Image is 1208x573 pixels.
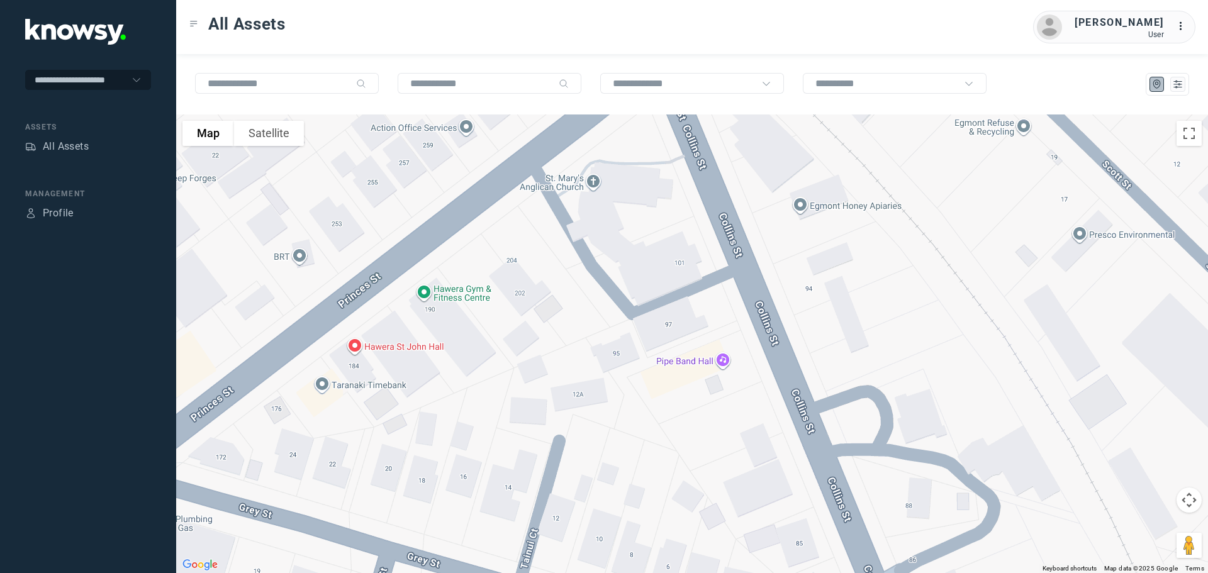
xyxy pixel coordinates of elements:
a: Terms (opens in new tab) [1185,565,1204,572]
a: AssetsAll Assets [25,139,89,154]
img: avatar.png [1037,14,1062,40]
button: Keyboard shortcuts [1043,564,1097,573]
span: Map data ©2025 Google [1104,565,1178,572]
div: Profile [25,208,36,219]
div: Management [25,188,151,199]
div: Map [1151,79,1163,90]
div: Search [559,79,569,89]
div: All Assets [43,139,89,154]
tspan: ... [1177,21,1190,31]
div: List [1172,79,1183,90]
div: Toggle Menu [189,19,198,28]
img: Google [179,557,221,573]
div: Profile [43,206,74,221]
button: Show satellite imagery [234,121,304,146]
div: : [1177,19,1192,36]
a: Open this area in Google Maps (opens a new window) [179,557,221,573]
div: [PERSON_NAME] [1075,15,1164,30]
div: Search [356,79,366,89]
button: Drag Pegman onto the map to open Street View [1177,533,1202,558]
button: Map camera controls [1177,487,1202,513]
button: Toggle fullscreen view [1177,121,1202,146]
div: User [1075,30,1164,39]
div: Assets [25,121,151,133]
img: Application Logo [25,19,126,45]
button: Show street map [182,121,234,146]
div: Assets [25,141,36,152]
a: ProfileProfile [25,206,74,221]
div: : [1177,19,1192,34]
span: All Assets [208,13,286,35]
